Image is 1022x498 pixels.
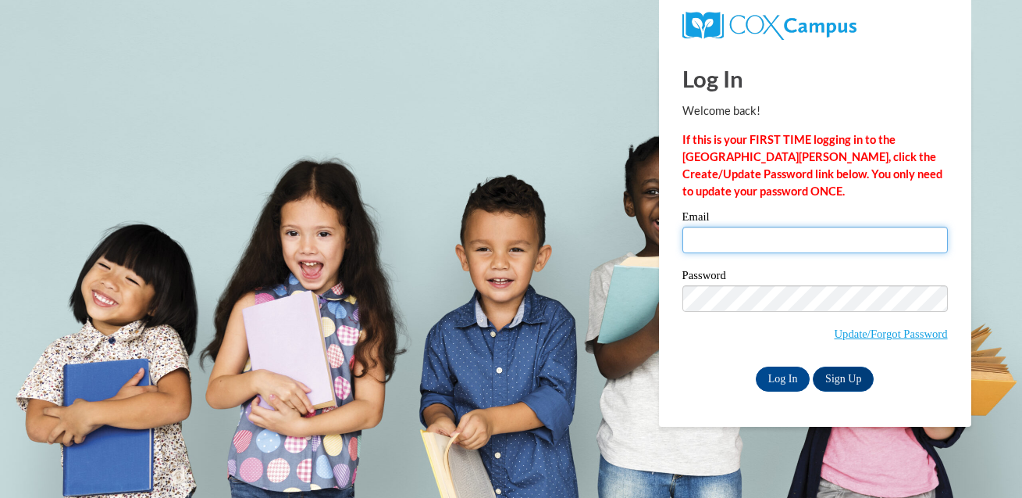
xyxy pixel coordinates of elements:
[682,133,942,198] strong: If this is your FIRST TIME logging in to the [GEOGRAPHIC_DATA][PERSON_NAME], click the Create/Upd...
[682,102,948,120] p: Welcome back!
[756,367,810,392] input: Log In
[834,328,947,340] a: Update/Forgot Password
[682,270,948,285] label: Password
[682,18,856,31] a: COX Campus
[682,211,948,227] label: Email
[682,63,948,95] h1: Log In
[682,12,856,40] img: COX Campus
[813,367,874,392] a: Sign Up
